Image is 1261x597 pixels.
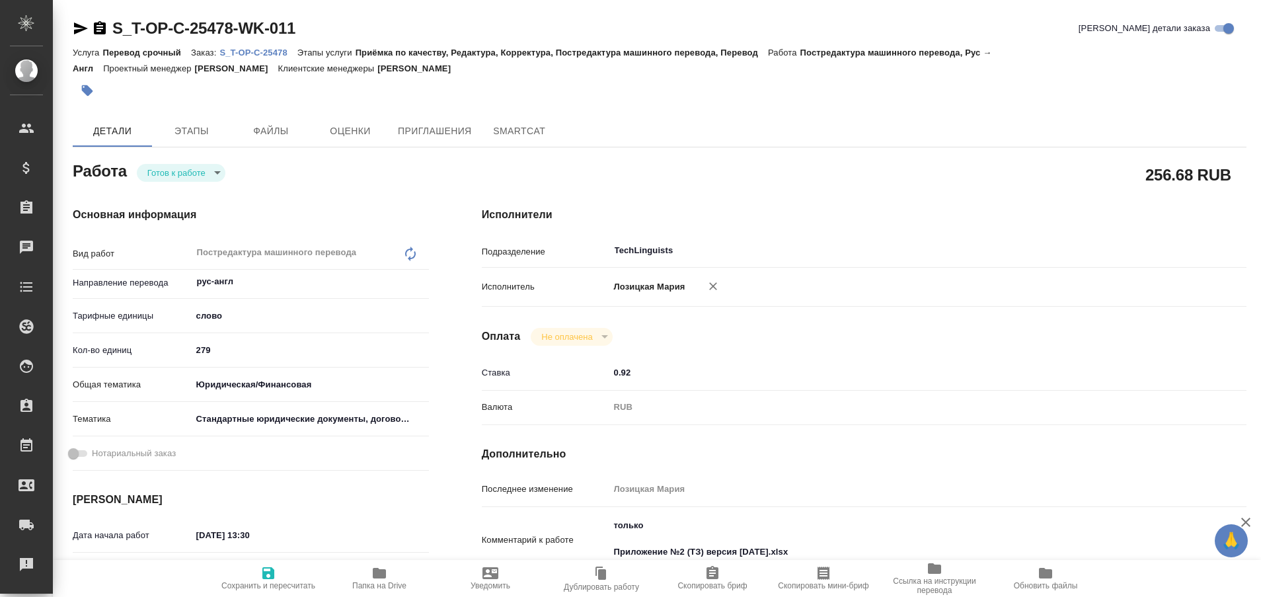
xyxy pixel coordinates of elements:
p: Лозицкая Мария [609,280,685,294]
h2: Работа [73,158,127,182]
div: слово [192,305,429,327]
span: Ссылка на инструкции перевода [887,577,982,595]
button: Скопировать ссылку для ЯМессенджера [73,20,89,36]
h2: 256.68 RUB [1145,163,1231,186]
p: Кол-во единиц [73,344,192,357]
p: Клиентские менеджеры [278,63,378,73]
p: Вид работ [73,247,192,260]
span: Этапы [160,123,223,139]
span: SmartCat [488,123,551,139]
button: Скопировать бриф [657,560,768,597]
button: Скопировать мини-бриф [768,560,879,597]
div: Готов к работе [137,164,225,182]
p: Комментарий к работе [482,534,609,547]
button: Готов к работе [143,167,210,179]
span: Обновить файлы [1014,581,1078,590]
button: Добавить тэг [73,76,102,105]
span: 🙏 [1220,527,1242,555]
h4: Дополнительно [482,446,1246,462]
textarea: только Приложение №2 (ТЗ) версия [DATE].xlsx [609,514,1183,563]
p: Работа [768,48,800,58]
p: Направление перевода [73,276,192,290]
button: Сохранить и пересчитать [213,560,324,597]
span: Папка на Drive [352,581,406,590]
input: ✎ Введи что-нибудь [192,340,429,360]
p: Валюта [482,401,609,414]
span: Приглашения [398,123,472,139]
p: Этапы услуги [297,48,356,58]
h4: Основная информация [73,207,429,223]
div: RUB [609,396,1183,418]
span: Сохранить и пересчитать [221,581,315,590]
p: Проектный менеджер [103,63,194,73]
span: Дублировать работу [564,582,639,592]
p: Ставка [482,366,609,379]
div: Юридическая/Финансовая [192,374,429,396]
p: Подразделение [482,245,609,259]
span: Скопировать бриф [677,581,747,590]
p: Последнее изменение [482,483,609,496]
span: Нотариальный заказ [92,447,176,460]
span: [PERSON_NAME] детали заказа [1079,22,1210,35]
span: Уведомить [471,581,510,590]
input: ✎ Введи что-нибудь [609,363,1183,382]
div: Стандартные юридические документы, договоры, уставы [192,408,429,430]
span: Оценки [319,123,382,139]
span: Скопировать мини-бриф [778,581,868,590]
span: Файлы [239,123,303,139]
button: 🙏 [1215,524,1248,557]
p: Услуга [73,48,102,58]
p: Тематика [73,413,192,426]
a: S_T-OP-C-25478 [219,46,297,58]
h4: Исполнители [482,207,1246,223]
h4: Оплата [482,329,521,344]
button: Open [1176,249,1178,252]
button: Не оплачена [537,331,596,342]
p: Приёмка по качеству, Редактура, Корректура, Постредактура машинного перевода, Перевод [356,48,768,58]
button: Уведомить [435,560,546,597]
p: Дата начала работ [73,529,192,542]
input: Пустое поле [609,479,1183,498]
button: Удалить исполнителя [699,272,728,301]
p: Перевод срочный [102,48,191,58]
button: Ссылка на инструкции перевода [879,560,990,597]
button: Обновить файлы [990,560,1101,597]
a: S_T-OP-C-25478-WK-011 [112,19,295,37]
p: S_T-OP-C-25478 [219,48,297,58]
button: Скопировать ссылку [92,20,108,36]
input: ✎ Введи что-нибудь [192,526,307,545]
p: [PERSON_NAME] [377,63,461,73]
p: [PERSON_NAME] [195,63,278,73]
span: Детали [81,123,144,139]
p: Исполнитель [482,280,609,294]
button: Дублировать работу [546,560,657,597]
p: Заказ: [191,48,219,58]
p: Общая тематика [73,378,192,391]
button: Open [422,280,424,283]
button: Папка на Drive [324,560,435,597]
h4: [PERSON_NAME] [73,492,429,508]
div: Готов к работе [531,328,612,346]
p: Тарифные единицы [73,309,192,323]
